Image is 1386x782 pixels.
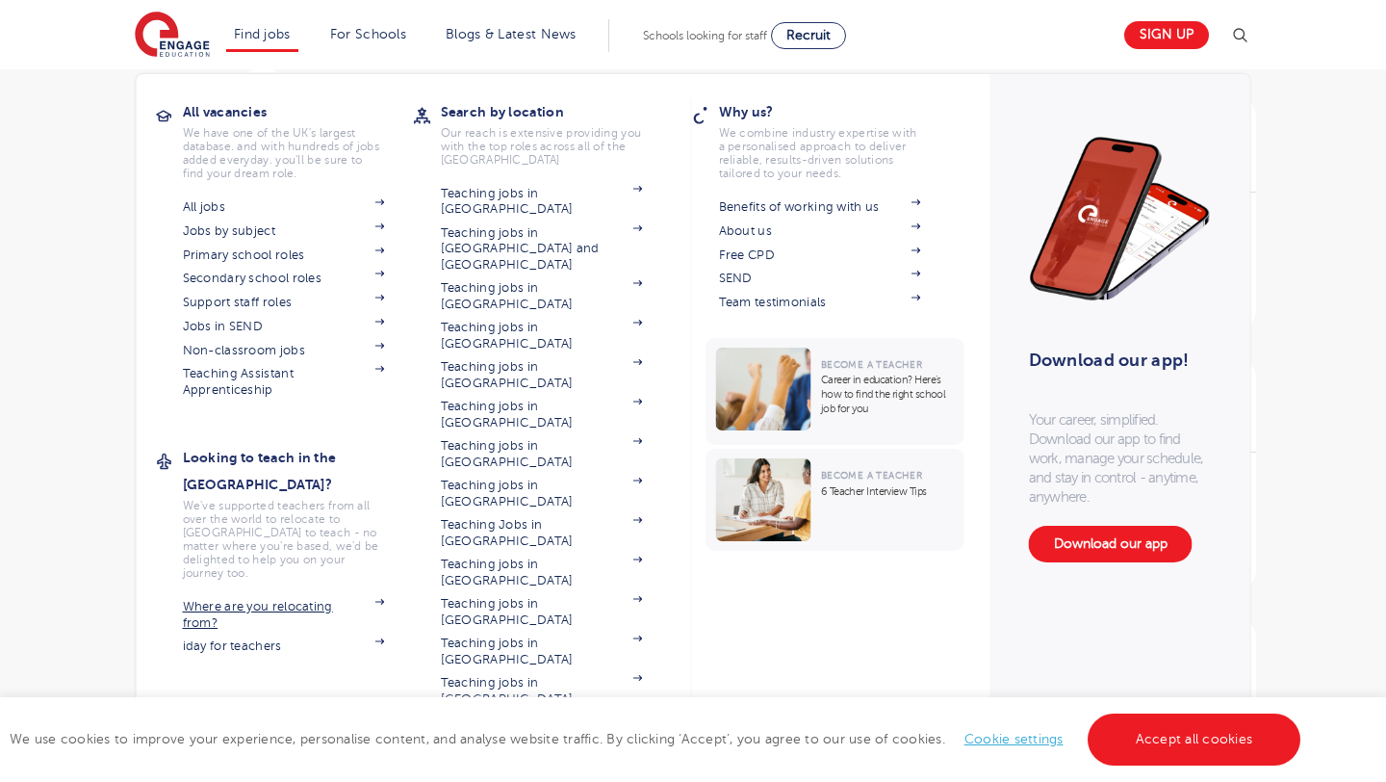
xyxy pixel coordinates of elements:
span: Become a Teacher [821,359,922,370]
a: Become a Teacher6 Teacher Interview Tips [706,449,969,551]
p: Your career, simplified. Download our app to find work, manage your schedule, and stay in control... [1029,410,1212,507]
a: Teaching Assistant Apprenticeship [183,366,385,398]
span: We use cookies to improve your experience, personalise content, and analyse website traffic. By c... [10,732,1305,746]
a: Teaching jobs in [GEOGRAPHIC_DATA] [441,359,643,391]
a: All vacanciesWe have one of the UK's largest database. and with hundreds of jobs added everyday. ... [183,98,414,180]
a: Teaching jobs in [GEOGRAPHIC_DATA] [441,438,643,470]
a: Blogs & Latest News [446,27,577,41]
a: Become a TeacherCareer in education? Here’s how to find the right school job for you [706,338,969,445]
span: Schools looking for staff [643,29,767,42]
span: Recruit [786,28,831,42]
a: Why us?We combine industry expertise with a personalised approach to deliver reliable, results-dr... [719,98,950,180]
p: We combine industry expertise with a personalised approach to deliver reliable, results-driven so... [719,126,921,180]
a: Teaching jobs in [GEOGRAPHIC_DATA] [441,675,643,707]
a: Free CPD [719,248,921,263]
img: Engage Education [135,12,210,60]
span: Become a Teacher [821,470,922,481]
h3: Download our app! [1029,339,1203,381]
a: Cookie settings [964,732,1064,746]
a: Jobs in SEND [183,319,385,334]
a: All jobs [183,199,385,215]
p: We have one of the UK's largest database. and with hundreds of jobs added everyday. you'll be sur... [183,126,385,180]
h3: All vacancies [183,98,414,125]
a: About us [719,223,921,239]
p: We've supported teachers from all over the world to relocate to [GEOGRAPHIC_DATA] to teach - no m... [183,499,385,580]
a: Support staff roles [183,295,385,310]
a: Teaching jobs in [GEOGRAPHIC_DATA] [441,186,643,218]
a: Sign up [1124,21,1209,49]
a: iday for teachers [183,639,385,654]
a: Teaching jobs in [GEOGRAPHIC_DATA] [441,320,643,352]
p: 6 Teacher Interview Tips [821,484,955,499]
a: Looking to teach in the [GEOGRAPHIC_DATA]?We've supported teachers from all over the world to rel... [183,444,414,580]
a: Accept all cookies [1088,714,1301,766]
h3: Why us? [719,98,950,125]
a: Search by locationOur reach is extensive providing you with the top roles across all of the [GEOG... [441,98,672,167]
a: Teaching Jobs in [GEOGRAPHIC_DATA] [441,517,643,549]
p: Career in education? Here’s how to find the right school job for you [821,373,955,416]
a: SEND [719,271,921,286]
a: Find jobs [234,27,291,41]
a: Primary school roles [183,248,385,263]
a: Download our app [1029,526,1193,562]
a: Teaching jobs in [GEOGRAPHIC_DATA] [441,280,643,312]
a: For Schools [330,27,406,41]
a: Teaching jobs in [GEOGRAPHIC_DATA] [441,478,643,509]
a: Teaching jobs in [GEOGRAPHIC_DATA] [441,399,643,430]
h3: Search by location [441,98,672,125]
a: Teaching jobs in [GEOGRAPHIC_DATA] [441,636,643,667]
p: Our reach is extensive providing you with the top roles across all of the [GEOGRAPHIC_DATA] [441,126,643,167]
a: Non-classroom jobs [183,343,385,358]
a: Teaching jobs in [GEOGRAPHIC_DATA] [441,596,643,628]
a: Where are you relocating from? [183,599,385,631]
a: Recruit [771,22,846,49]
a: Jobs by subject [183,223,385,239]
a: Benefits of working with us [719,199,921,215]
h3: Looking to teach in the [GEOGRAPHIC_DATA]? [183,444,414,498]
a: Secondary school roles [183,271,385,286]
a: Team testimonials [719,295,921,310]
a: Teaching jobs in [GEOGRAPHIC_DATA] and [GEOGRAPHIC_DATA] [441,225,643,273]
a: Teaching jobs in [GEOGRAPHIC_DATA] [441,557,643,588]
